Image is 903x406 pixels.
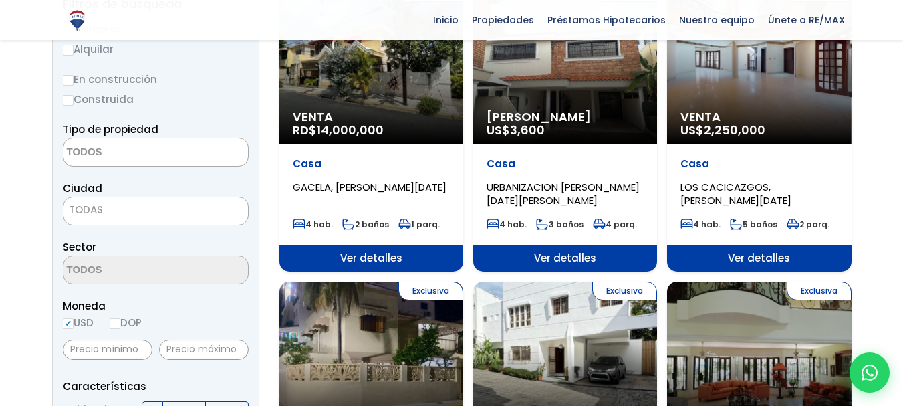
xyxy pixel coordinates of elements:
span: Venta [293,110,450,124]
span: Venta [680,110,837,124]
span: TODAS [63,197,249,225]
p: Casa [293,157,450,171]
span: Tipo de propiedad [63,122,158,136]
span: GACELA, [PERSON_NAME][DATE] [293,180,446,194]
span: Inicio [426,10,465,30]
span: Propiedades [465,10,541,30]
span: 5 baños [730,219,777,230]
span: 1 parq. [398,219,440,230]
span: US$ [487,122,545,138]
span: 4 hab. [680,219,721,230]
span: 2 parq. [787,219,829,230]
input: Construida [63,95,74,106]
span: [PERSON_NAME] [487,110,644,124]
span: Préstamos Hipotecarios [541,10,672,30]
span: URBANIZACION [PERSON_NAME] [DATE][PERSON_NAME] [487,180,640,207]
p: Casa [487,157,644,171]
span: 3,600 [510,122,545,138]
span: 3 baños [536,219,584,230]
label: En construcción [63,71,249,88]
span: Ver detalles [667,245,851,272]
span: Exclusiva [592,282,657,300]
span: Ver detalles [473,245,657,272]
input: En construcción [63,75,74,86]
span: Moneda [63,298,249,314]
span: 14,000,000 [317,122,384,138]
span: TODAS [69,203,103,217]
label: Alquilar [63,41,249,58]
input: Precio máximo [159,340,249,360]
span: RD$ [293,122,384,138]
span: 4 parq. [593,219,637,230]
span: Ver detalles [279,245,463,272]
label: Construida [63,91,249,108]
textarea: Search [63,256,193,285]
p: Casa [680,157,837,171]
span: Exclusiva [398,282,463,300]
img: Logo de REMAX [66,9,89,32]
label: USD [63,314,94,331]
textarea: Search [63,138,193,167]
span: US$ [680,122,765,138]
input: Alquilar [63,45,74,56]
span: 2,250,000 [704,122,765,138]
span: LOS CACICAZGOS, [PERSON_NAME][DATE] [680,180,791,207]
span: Exclusiva [787,282,852,300]
input: DOP [110,318,120,329]
span: 4 hab. [487,219,527,230]
label: DOP [110,314,142,331]
span: 4 hab. [293,219,333,230]
span: Ciudad [63,181,102,195]
span: Únete a RE/MAX [761,10,852,30]
input: USD [63,318,74,329]
p: Características [63,378,249,395]
input: Precio mínimo [63,340,152,360]
span: Sector [63,240,96,254]
span: Nuestro equipo [672,10,761,30]
span: 2 baños [342,219,389,230]
span: TODAS [63,201,248,219]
